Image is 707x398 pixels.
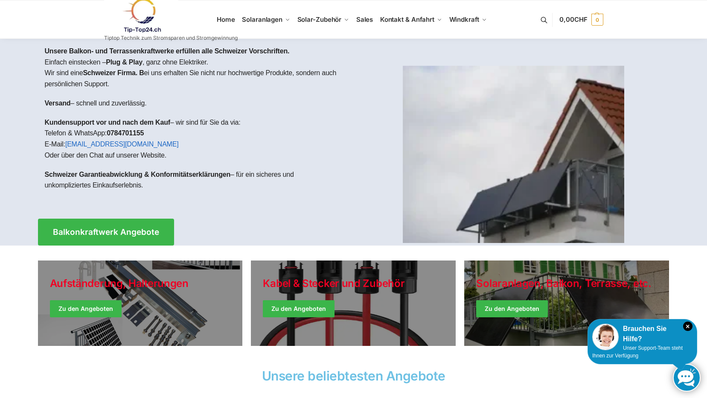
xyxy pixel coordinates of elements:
a: 0,00CHF 0 [559,7,603,32]
img: Home 1 [403,66,624,243]
a: Balkonkraftwerk Angebote [38,219,174,246]
a: [EMAIL_ADDRESS][DOMAIN_NAME] [65,140,179,148]
strong: Versand [45,99,71,107]
a: Holiday Style [251,260,456,346]
strong: Unsere Balkon- und Terrassenkraftwerke erfüllen alle Schweizer Vorschriften. [45,47,290,55]
strong: 0784701155 [107,129,144,137]
span: Kontakt & Anfahrt [380,15,434,23]
i: Schließen [683,322,692,331]
h2: Unsere beliebtesten Angebote [38,369,669,382]
a: Solaranlagen [239,0,294,39]
span: Solar-Zubehör [297,15,342,23]
span: Unser Support-Team steht Ihnen zur Verfügung [592,345,683,359]
strong: Plug & Play [106,59,143,66]
span: Solaranlagen [242,15,282,23]
img: Customer service [592,324,619,350]
span: CHF [574,15,588,23]
p: – für ein sicheres und unkompliziertes Einkaufserlebnis. [45,169,347,191]
strong: Schweizer Firma. B [83,69,144,76]
strong: Schweizer Garantieabwicklung & Konformitätserklärungen [45,171,231,178]
p: Tiptop Technik zum Stromsparen und Stromgewinnung [104,35,238,41]
span: Balkonkraftwerk Angebote [53,228,159,236]
a: Windkraft [445,0,490,39]
span: 0,00 [559,15,587,23]
span: Sales [356,15,373,23]
p: – wir sind für Sie da via: Telefon & WhatsApp: E-Mail: Oder über den Chat auf unserer Website. [45,117,347,161]
a: Sales [352,0,376,39]
a: Solar-Zubehör [294,0,352,39]
strong: Kundensupport vor und nach dem Kauf [45,119,170,126]
span: 0 [591,14,603,26]
div: Brauchen Sie Hilfe? [592,324,692,344]
span: Windkraft [449,15,479,23]
a: Holiday Style [38,260,243,346]
p: – schnell und zuverlässig. [45,98,347,109]
a: Winter Jackets [464,260,669,346]
a: Kontakt & Anfahrt [376,0,445,39]
p: Wir sind eine ei uns erhalten Sie nicht nur hochwertige Produkte, sondern auch persönlichen Support. [45,67,347,89]
div: Einfach einstecken – , ganz ohne Elektriker. [38,39,354,206]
